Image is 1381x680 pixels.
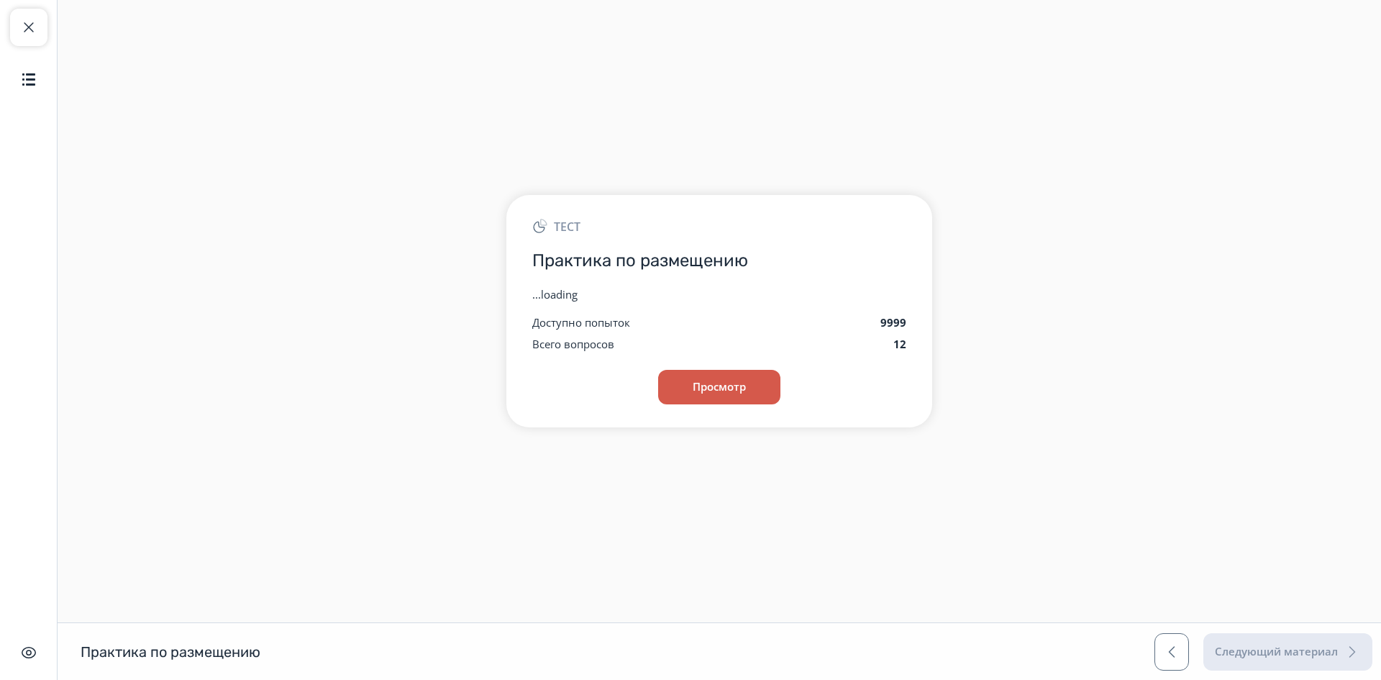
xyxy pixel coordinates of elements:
img: Скрыть интерфейс [20,644,37,661]
p: Всего вопросов [532,336,614,353]
div: Тест [532,218,906,235]
button: Просмотр [658,370,780,404]
h1: Практика по размещению [81,643,260,661]
b: 9999 [880,315,906,330]
div: ...loading [532,286,906,303]
h3: Практика по размещению [532,250,906,272]
img: Содержание [20,71,37,88]
b: 12 [893,337,906,351]
p: Доступно попыток [532,314,630,331]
